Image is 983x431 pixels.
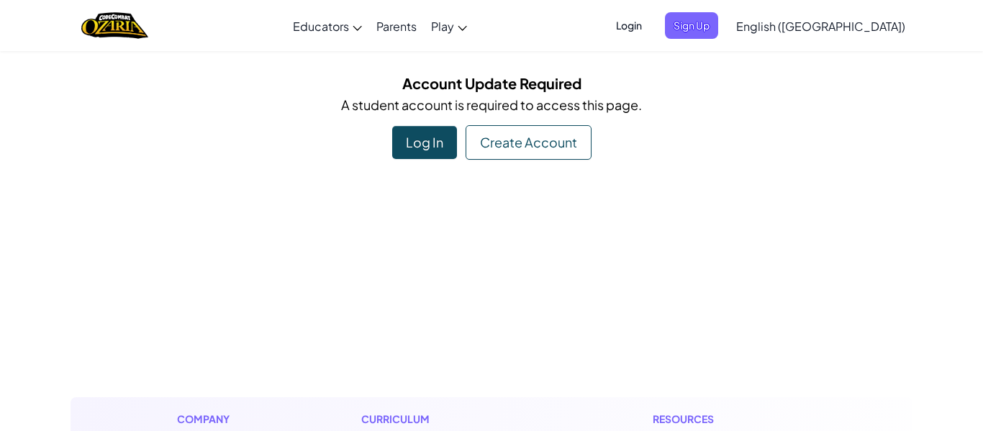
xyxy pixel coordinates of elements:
[81,72,902,94] h5: Account Update Required
[466,125,592,160] div: Create Account
[424,6,474,45] a: Play
[293,19,349,34] span: Educators
[361,412,535,427] h1: Curriculum
[81,11,148,40] img: Home
[653,412,806,427] h1: Resources
[286,6,369,45] a: Educators
[177,412,244,427] h1: Company
[607,12,651,39] button: Login
[665,12,718,39] button: Sign Up
[729,6,912,45] a: English ([GEOGRAPHIC_DATA])
[431,19,454,34] span: Play
[81,11,148,40] a: Ozaria by CodeCombat logo
[369,6,424,45] a: Parents
[81,94,902,115] p: A student account is required to access this page.
[736,19,905,34] span: English ([GEOGRAPHIC_DATA])
[392,126,457,159] div: Log In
